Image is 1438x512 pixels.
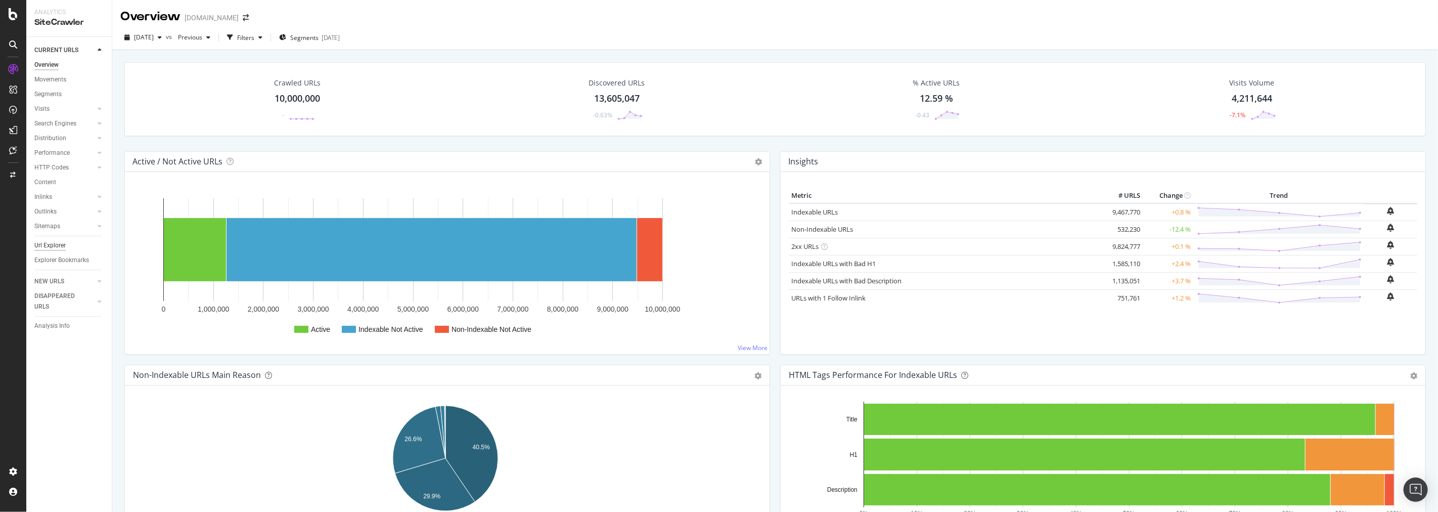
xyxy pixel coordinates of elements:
div: A chart. [133,188,757,346]
div: 13,605,047 [594,92,640,105]
button: Segments[DATE] [275,29,344,46]
div: Analytics [34,8,104,17]
a: Content [34,177,105,188]
text: 29.9% [423,493,440,500]
text: 6,000,000 [447,305,479,313]
div: Content [34,177,56,188]
a: HTTP Codes [34,162,95,173]
th: # URLS [1102,188,1143,203]
div: Explorer Bookmarks [34,255,89,266]
td: -12.4 % [1143,221,1193,238]
div: Analysis Info [34,321,70,331]
div: bell-plus [1387,292,1395,301]
a: View More [738,344,768,352]
a: Inlinks [34,192,95,202]
a: Overview [34,60,105,70]
text: 4,000,000 [347,305,379,313]
div: -0.63% [593,111,612,119]
text: Non-Indexable Not Active [452,325,531,333]
div: [DATE] [322,33,340,42]
span: 2025 Sep. 14th [134,33,154,41]
div: Visits Volume [1230,78,1275,88]
div: bell-plus [1387,258,1395,266]
a: Search Engines [34,118,95,129]
div: 4,211,644 [1232,92,1272,105]
th: Trend [1193,188,1364,203]
a: Indexable URLs with Bad Description [791,276,902,285]
td: +2.4 % [1143,255,1193,272]
td: 532,230 [1102,221,1143,238]
div: CURRENT URLS [34,45,78,56]
text: Description [827,486,858,493]
div: Open Intercom Messenger [1404,478,1428,502]
div: Crawled URLs [274,78,321,88]
text: 5,000,000 [397,305,429,313]
div: bell-plus [1387,224,1395,232]
a: 2xx URLs [791,242,819,251]
div: HTML Tags Performance for Indexable URLs [789,370,957,380]
div: arrow-right-arrow-left [243,14,249,21]
div: - [282,111,284,119]
text: 10,000,000 [645,305,680,313]
h4: Active / Not Active URLs [132,155,222,168]
a: Segments [34,89,105,100]
span: vs [166,32,174,41]
a: Analysis Info [34,321,105,331]
div: [DOMAIN_NAME] [185,13,239,23]
div: Discovered URLs [589,78,645,88]
text: H1 [850,451,858,458]
a: Sitemaps [34,221,95,232]
div: HTTP Codes [34,162,69,173]
div: Distribution [34,133,66,144]
button: Previous [174,29,214,46]
text: Active [311,325,330,333]
button: Filters [223,29,266,46]
button: [DATE] [120,29,166,46]
text: 9,000,000 [597,305,628,313]
td: 9,467,770 [1102,203,1143,221]
div: Sitemaps [34,221,60,232]
div: Performance [34,148,70,158]
h4: Insights [788,155,818,168]
td: 751,761 [1102,289,1143,307]
a: Performance [34,148,95,158]
div: Outlinks [34,206,57,217]
td: 1,585,110 [1102,255,1143,272]
a: Visits [34,104,95,114]
div: bell-plus [1387,241,1395,249]
div: SiteCrawler [34,17,104,28]
a: URLs with 1 Follow Inlink [791,293,866,303]
div: NEW URLS [34,276,64,287]
div: gear [1410,372,1417,379]
a: Url Explorer [34,240,105,251]
td: +1.2 % [1143,289,1193,307]
text: 2,000,000 [248,305,279,313]
td: +0.1 % [1143,238,1193,255]
div: Movements [34,74,66,85]
td: +0.8 % [1143,203,1193,221]
span: Previous [174,33,202,41]
div: -7.1% [1230,111,1246,119]
a: Outlinks [34,206,95,217]
a: Indexable URLs with Bad H1 [791,259,876,268]
td: 1,135,051 [1102,272,1143,289]
a: DISAPPEARED URLS [34,291,95,312]
i: Options [755,158,762,165]
a: NEW URLS [34,276,95,287]
div: -0.43 [915,111,929,119]
text: Title [846,416,858,423]
td: 9,824,777 [1102,238,1143,255]
a: Distribution [34,133,95,144]
div: Url Explorer [34,240,66,251]
th: Metric [789,188,1102,203]
text: 8,000,000 [547,305,578,313]
div: Search Engines [34,118,76,129]
div: Filters [237,33,254,42]
div: Overview [34,60,59,70]
td: +3.7 % [1143,272,1193,289]
a: Movements [34,74,105,85]
div: Segments [34,89,62,100]
div: gear [754,372,761,379]
a: Non-Indexable URLs [791,225,853,234]
div: bell-plus [1387,207,1395,215]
